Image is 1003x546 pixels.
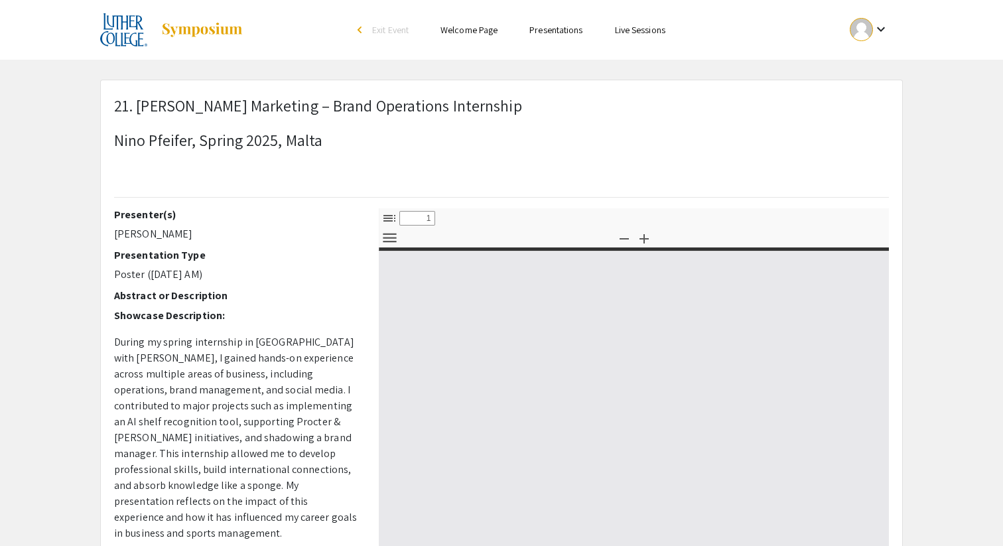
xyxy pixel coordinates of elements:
[114,289,359,302] h2: Abstract or Description
[114,226,359,242] p: [PERSON_NAME]
[399,211,435,226] input: Page
[613,228,635,247] button: Zoom Out
[378,208,401,228] button: Toggle Sidebar
[358,26,366,34] div: arrow_back_ios
[633,228,655,247] button: Zoom In
[440,24,498,36] a: Welcome Page
[114,334,359,541] p: During my spring internship in [GEOGRAPHIC_DATA] with [PERSON_NAME], I gained hands-on experience...
[114,267,359,283] p: Poster ([DATE] AM)
[114,94,522,117] p: 21. [PERSON_NAME] Marketing – Brand Operations Internship
[529,24,582,36] a: Presentations
[836,15,903,44] button: Expand account dropdown
[873,21,889,37] mat-icon: Expand account dropdown
[100,13,147,46] img: 2025 Experiential Learning Showcase
[372,24,409,36] span: Exit Event
[114,249,359,261] h2: Presentation Type
[161,22,243,38] img: Symposium by ForagerOne
[114,128,522,152] p: Nino Pfeifer, Spring 2025, Malta
[378,228,401,247] button: Tools
[114,208,359,221] h2: Presenter(s)
[100,13,243,46] a: 2025 Experiential Learning Showcase
[114,308,225,322] strong: Showcase Description:
[615,24,665,36] a: Live Sessions
[10,486,56,536] iframe: Chat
